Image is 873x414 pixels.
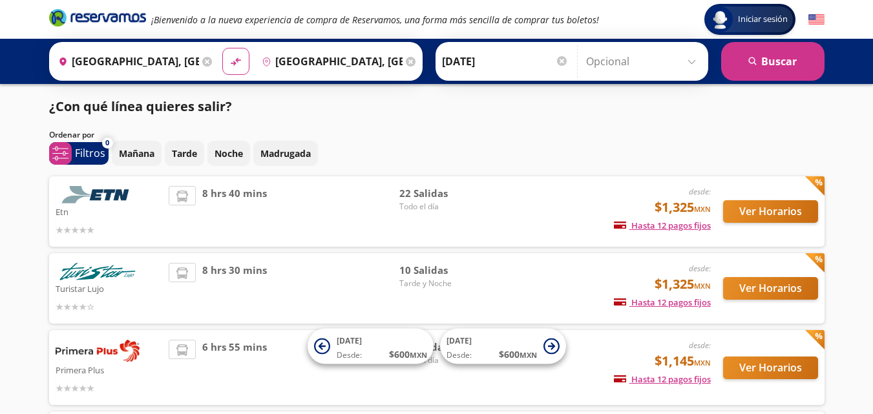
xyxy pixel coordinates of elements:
span: 22 Salidas [399,186,490,201]
input: Buscar Origen [53,45,199,78]
span: 10 Salidas [399,263,490,278]
span: Desde: [447,349,472,361]
input: Elegir Fecha [442,45,569,78]
button: 0Filtros [49,142,109,165]
p: Filtros [75,145,105,161]
small: MXN [410,350,427,360]
button: Madrugada [253,141,318,166]
button: [DATE]Desde:$600MXN [440,329,566,364]
span: [DATE] [337,335,362,346]
p: Tarde [172,147,197,160]
p: Noche [215,147,243,160]
i: Brand Logo [49,8,146,27]
p: ¿Con qué línea quieres salir? [49,97,232,116]
span: 8 hrs 30 mins [202,263,267,314]
p: Etn [56,203,163,219]
span: Todo el día [399,201,490,212]
p: Madrugada [260,147,311,160]
span: Desde: [337,349,362,361]
img: Etn [56,186,140,203]
span: $1,325 [655,274,711,294]
button: Ver Horarios [723,277,818,300]
small: MXN [694,281,711,291]
p: Mañana [119,147,154,160]
span: 8 hrs 40 mins [202,186,267,237]
img: Turistar Lujo [56,263,140,280]
img: Primera Plus [56,340,140,362]
a: Brand Logo [49,8,146,31]
span: 6 hrs 55 mins [202,340,267,395]
span: Hasta 12 pagos fijos [614,296,711,308]
span: Iniciar sesión [733,13,793,26]
span: Hasta 12 pagos fijos [614,373,711,385]
em: desde: [689,263,711,274]
input: Opcional [586,45,702,78]
span: [DATE] [447,335,472,346]
button: English [808,12,825,28]
p: Ordenar por [49,129,94,141]
em: ¡Bienvenido a la nueva experiencia de compra de Reservamos, una forma más sencilla de comprar tus... [151,14,599,26]
small: MXN [520,350,537,360]
button: Ver Horarios [723,200,818,223]
p: Primera Plus [56,362,163,377]
span: $1,145 [655,351,711,371]
small: MXN [694,204,711,214]
span: $ 600 [499,347,537,361]
span: Hasta 12 pagos fijos [614,220,711,231]
em: desde: [689,340,711,351]
small: MXN [694,358,711,367]
button: [DATE]Desde:$600MXN [308,329,434,364]
em: desde: [689,186,711,197]
span: 0 [105,138,109,149]
span: Tarde y Noche [399,278,490,289]
p: Turistar Lujo [56,280,163,296]
button: Noche [207,141,250,166]
button: Buscar [721,42,825,81]
span: $ 600 [389,347,427,361]
span: $1,325 [655,198,711,217]
button: Ver Horarios [723,357,818,379]
button: Tarde [165,141,204,166]
button: Mañana [112,141,162,166]
input: Buscar Destino [257,45,403,78]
